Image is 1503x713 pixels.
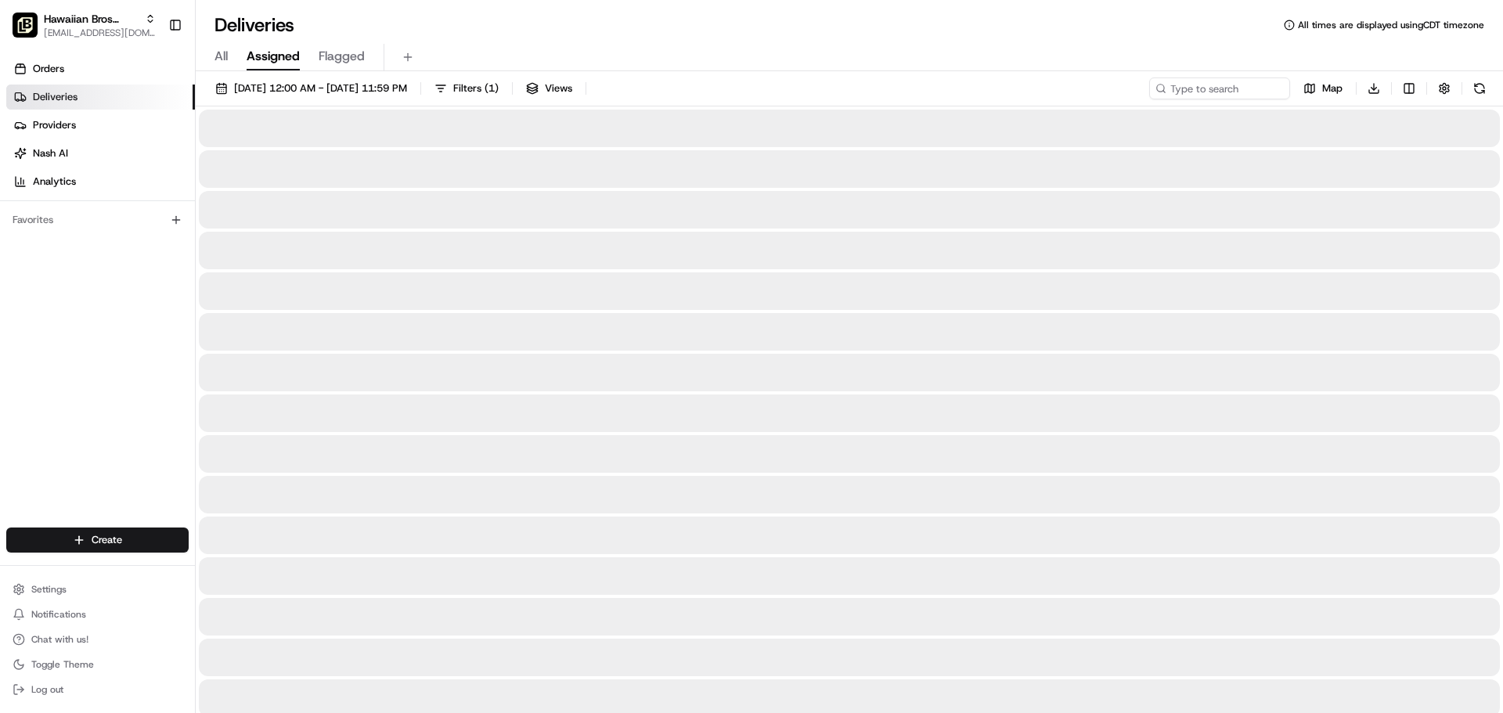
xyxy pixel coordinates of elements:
span: Chat with us! [31,633,88,646]
button: Toggle Theme [6,654,189,675]
span: Notifications [31,608,86,621]
span: Flagged [319,47,365,66]
a: Analytics [6,169,195,194]
img: Hawaiian Bros (Yukon OK_Garth Brooks) [13,13,38,38]
span: Toggle Theme [31,658,94,671]
button: Notifications [6,603,189,625]
button: Map [1296,77,1350,99]
input: Type to search [1149,77,1290,99]
a: Orders [6,56,195,81]
span: ( 1 ) [485,81,499,95]
a: Deliveries [6,85,195,110]
button: Hawaiian Bros (Yukon OK_Garth Brooks)Hawaiian Bros (Yukon OK_Garth [PERSON_NAME])[EMAIL_ADDRESS][... [6,6,162,44]
span: Create [92,533,122,547]
span: Deliveries [33,90,77,104]
button: Settings [6,578,189,600]
button: Filters(1) [427,77,506,99]
button: Views [519,77,579,99]
span: Orders [33,62,64,76]
span: Filters [453,81,499,95]
h1: Deliveries [214,13,294,38]
a: Providers [6,113,195,138]
button: Hawaiian Bros (Yukon OK_Garth [PERSON_NAME]) [44,11,139,27]
button: Create [6,528,189,553]
button: Refresh [1469,77,1490,99]
span: Settings [31,583,67,596]
div: Favorites [6,207,189,232]
button: Log out [6,679,189,700]
span: Map [1322,81,1343,95]
span: Nash AI [33,146,68,160]
span: [DATE] 12:00 AM - [DATE] 11:59 PM [234,81,407,95]
span: Log out [31,683,63,696]
button: [EMAIL_ADDRESS][DOMAIN_NAME] [44,27,156,39]
span: Assigned [247,47,300,66]
span: Views [545,81,572,95]
button: [DATE] 12:00 AM - [DATE] 11:59 PM [208,77,414,99]
span: All times are displayed using CDT timezone [1298,19,1484,31]
button: Chat with us! [6,628,189,650]
span: Providers [33,118,76,132]
span: All [214,47,228,66]
a: Nash AI [6,141,195,166]
span: Analytics [33,175,76,189]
